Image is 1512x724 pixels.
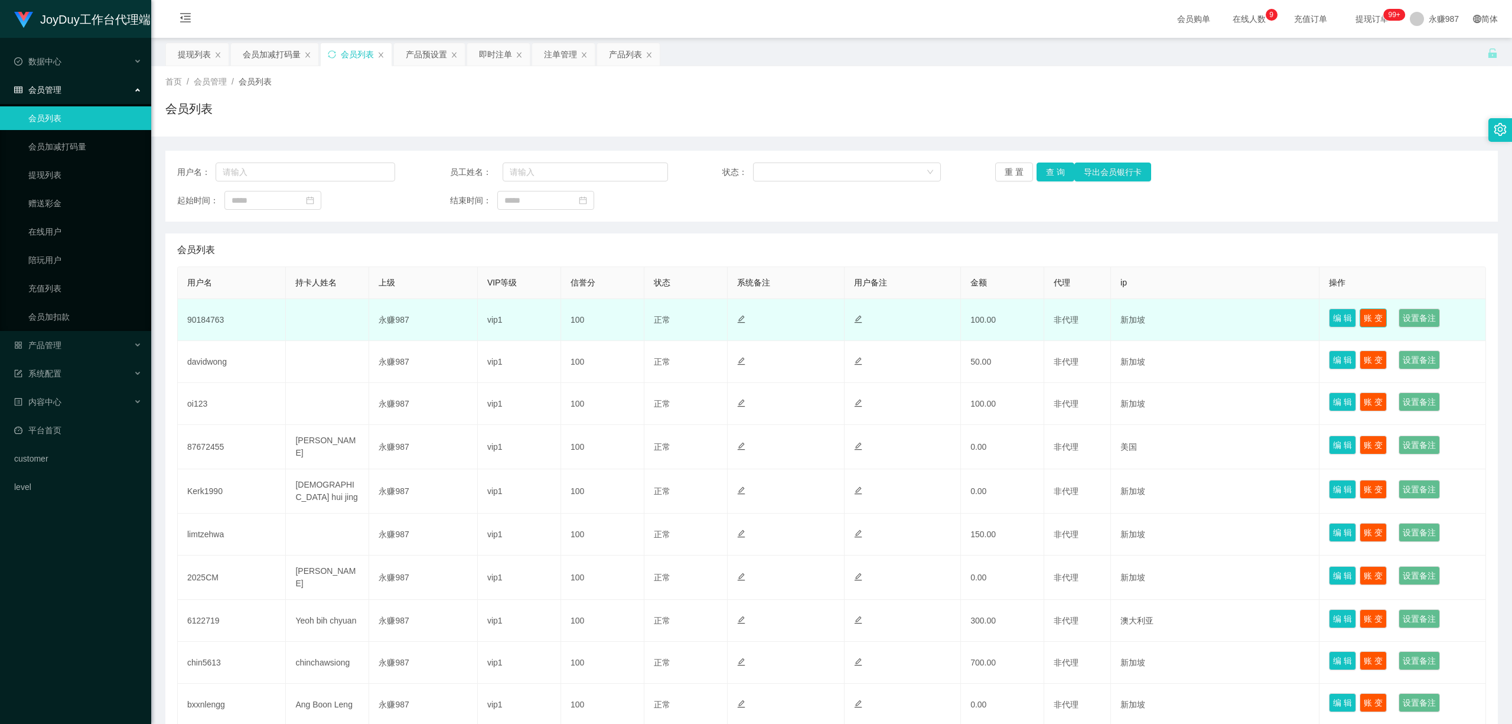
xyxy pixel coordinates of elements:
[1111,600,1319,642] td: 澳大利亚
[1227,15,1272,23] span: 在线人数
[14,369,22,378] i: 图标: form
[737,315,745,323] i: 图标: edit
[1329,609,1356,628] button: 编 辑
[14,57,22,66] i: 图标: check-circle-o
[286,600,369,642] td: Yeoh bih chyuan
[1120,278,1127,287] span: ip
[14,397,61,407] span: 内容中心
[14,14,151,24] a: JoyDuy工作台代理端
[1399,309,1440,327] button: 设置备注
[306,196,314,204] i: 图标: calendar
[854,357,862,365] i: 图标: edit
[1383,9,1405,21] sup: 210
[854,486,862,495] i: 图标: edit
[1329,392,1356,411] button: 编 辑
[286,425,369,469] td: [PERSON_NAME]
[1037,163,1074,181] button: 查 询
[961,425,1044,469] td: 0.00
[178,600,286,642] td: 6122719
[927,168,934,177] i: 图标: down
[1054,573,1078,582] span: 非代理
[28,305,142,329] a: 会员加扣款
[654,315,670,324] span: 正常
[1473,15,1481,23] i: 图标: global
[854,658,862,666] i: 图标: edit
[379,278,395,287] span: 上级
[1111,341,1319,383] td: 新加坡
[1399,651,1440,670] button: 设置备注
[487,278,517,287] span: VIP等级
[295,278,337,287] span: 持卡人姓名
[1399,350,1440,369] button: 设置备注
[737,616,745,624] i: 图标: edit
[854,278,887,287] span: 用户备注
[369,642,477,684] td: 永赚987
[286,642,369,684] td: chinchawsiong
[369,514,477,556] td: 永赚987
[369,341,477,383] td: 永赚987
[1360,480,1387,499] button: 账 变
[40,1,151,38] h1: JoyDuy工作台代理端
[369,299,477,341] td: 永赚987
[14,369,61,378] span: 系统配置
[1288,15,1333,23] span: 充值订单
[369,600,477,642] td: 永赚987
[1054,530,1078,539] span: 非代理
[961,514,1044,556] td: 150.00
[1269,9,1273,21] p: 9
[478,642,561,684] td: vip1
[243,43,301,66] div: 会员加减打码量
[561,425,644,469] td: 100
[14,340,61,350] span: 产品管理
[178,514,286,556] td: limtzehwa
[478,299,561,341] td: vip1
[1360,693,1387,712] button: 账 变
[187,278,212,287] span: 用户名
[654,278,670,287] span: 状态
[377,51,384,59] i: 图标: close
[581,51,588,59] i: 图标: close
[737,486,745,495] i: 图标: edit
[14,86,22,94] i: 图标: table
[854,442,862,450] i: 图标: edit
[28,248,142,272] a: 陪玩用户
[1487,48,1498,59] i: 图标: unlock
[1360,651,1387,670] button: 账 变
[561,600,644,642] td: 100
[1054,278,1070,287] span: 代理
[1360,436,1387,454] button: 账 变
[571,278,595,287] span: 信誉分
[1329,436,1356,454] button: 编 辑
[1329,309,1356,327] button: 编 辑
[1360,350,1387,369] button: 账 变
[1074,163,1151,181] button: 导出会员银行卡
[165,100,213,118] h1: 会员列表
[177,166,216,178] span: 用户名：
[1329,350,1356,369] button: 编 辑
[28,135,142,158] a: 会员加减打码量
[854,573,862,581] i: 图标: edit
[737,573,745,581] i: 图标: edit
[28,277,142,300] a: 充值列表
[478,469,561,514] td: vip1
[239,77,272,86] span: 会员列表
[328,50,336,59] i: 图标: sync
[561,383,644,425] td: 100
[654,700,670,709] span: 正常
[561,514,644,556] td: 100
[654,486,670,496] span: 正常
[478,341,561,383] td: vip1
[178,425,286,469] td: 87672455
[369,383,477,425] td: 永赚987
[737,700,745,708] i: 图标: edit
[28,220,142,244] a: 在线用户
[654,357,670,366] span: 正常
[1399,523,1440,542] button: 设置备注
[1399,566,1440,585] button: 设置备注
[561,642,644,684] td: 100
[450,166,503,178] span: 员工姓名：
[854,315,862,323] i: 图标: edit
[178,383,286,425] td: oi123
[854,530,862,538] i: 图标: edit
[654,442,670,452] span: 正常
